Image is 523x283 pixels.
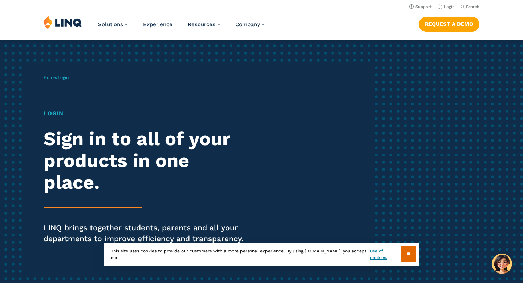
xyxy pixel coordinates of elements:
[492,254,512,274] button: Hello, have a question? Let’s chat.
[188,21,220,28] a: Resources
[438,4,455,9] a: Login
[44,75,69,80] span: /
[98,21,123,28] span: Solutions
[44,128,245,193] h2: Sign in to all of your products in one place.
[461,4,479,9] button: Open Search Bar
[104,243,419,266] div: This site uses cookies to provide our customers with a more personal experience. By using [DOMAIN...
[143,21,173,28] a: Experience
[419,17,479,31] a: Request a Demo
[98,21,128,28] a: Solutions
[58,75,69,80] span: Login
[44,109,245,118] h1: Login
[466,4,479,9] span: Search
[188,21,215,28] span: Resources
[235,21,265,28] a: Company
[98,15,265,39] nav: Primary Navigation
[409,4,432,9] a: Support
[44,15,82,29] img: LINQ | K‑12 Software
[370,248,401,261] a: use of cookies.
[44,75,56,80] a: Home
[235,21,260,28] span: Company
[44,222,245,244] p: LINQ brings together students, parents and all your departments to improve efficiency and transpa...
[419,15,479,31] nav: Button Navigation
